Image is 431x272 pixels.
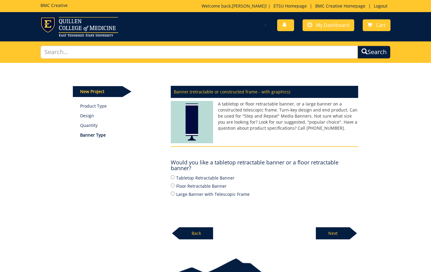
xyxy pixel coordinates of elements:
label: Tabletop Retractable Banner [171,174,358,181]
input: Large Banner with Telescopic Frame [171,192,175,196]
p: Quantity [80,122,162,128]
label: Large Banner with Telescopic Frame [171,191,358,197]
span: Cart [376,22,386,28]
a: Cart [363,19,390,31]
span: My Dashboard [316,22,349,28]
a: Logout [371,3,390,9]
p: New Project [73,86,122,97]
a: Product Type [80,103,162,109]
h5: BMC Creative [41,3,68,8]
a: BMC Creative Homepage [312,3,368,9]
p: Banner (retractable or constructed frame - with graphics) [171,86,358,98]
a: ETSU Homepage [271,3,310,9]
input: Search... [41,46,358,59]
p: Next [316,227,350,239]
h4: Would you like a tabletop retractable banner or a floor retractable banner? [171,160,358,172]
p: A tabletop or floor retractable banner, or a large banner on a constructed telescopic frame. Turn... [171,101,358,131]
input: Tabletop Retractable Banner [171,175,175,179]
p: Design [80,113,162,119]
button: Search [358,46,390,59]
a: My Dashboard [303,19,354,31]
a: [PERSON_NAME] [232,3,266,9]
p: Back [179,227,213,239]
input: Floor Retractable Banner [171,183,175,187]
p: Welcome back, ! | | | [202,3,390,9]
label: Floor Retractable Banner [171,183,358,189]
img: ETSU logo [41,17,118,37]
p: Banner Type [80,132,162,138]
